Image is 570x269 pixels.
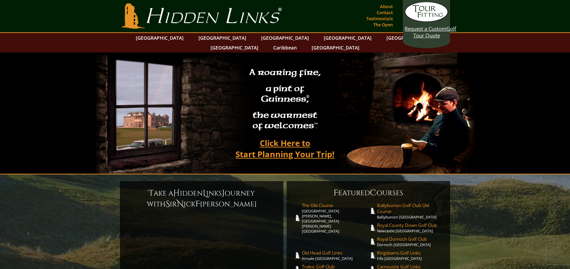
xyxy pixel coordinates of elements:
a: Kingsbarns Golf LinksFife [GEOGRAPHIC_DATA] [377,250,444,261]
span: Kingsbarns Golf Links [377,250,444,256]
a: Royal Dornoch Golf ClubDornoch [GEOGRAPHIC_DATA] [377,236,444,247]
a: [GEOGRAPHIC_DATA] [383,33,438,43]
a: [GEOGRAPHIC_DATA] [207,43,262,53]
a: [GEOGRAPHIC_DATA] [132,33,187,43]
span: F [334,188,338,198]
span: Royal County Down Golf Club [377,222,444,228]
span: H [173,188,180,199]
span: T [149,188,154,199]
a: [GEOGRAPHIC_DATA] [308,43,363,53]
span: Royal Dornoch Golf Club [377,236,444,242]
span: The Old Course [302,202,369,208]
a: [GEOGRAPHIC_DATA] [320,33,375,43]
h6: ake a idden inks ourney with ir ick [PERSON_NAME] [127,188,277,209]
span: N [177,199,184,209]
h6: eatured ourses [293,188,443,198]
a: The Open [372,20,394,29]
a: Contact [375,8,394,17]
a: Ballybunion Golf Club Old CourseBallybunion [GEOGRAPHIC_DATA] [377,202,444,220]
a: Request a CustomGolf Tour Quote [405,2,448,39]
span: Ballybunion Golf Club Old Course [377,202,444,214]
a: Click Here toStart Planning Your Trip! [229,135,341,162]
a: The Old Course[GEOGRAPHIC_DATA][PERSON_NAME], [GEOGRAPHIC_DATA][PERSON_NAME] [GEOGRAPHIC_DATA] [302,202,369,234]
h2: A roaring fire, a pint of Guinness , the warmest of welcomes™. [245,64,325,135]
span: Request a Custom [405,25,446,32]
a: About [378,2,394,11]
a: Old Head Golf LinksKinsale [GEOGRAPHIC_DATA] [302,250,369,261]
a: [GEOGRAPHIC_DATA] [195,33,250,43]
span: J [222,188,225,199]
span: S [165,199,170,209]
span: F [195,199,200,209]
a: [GEOGRAPHIC_DATA] [258,33,312,43]
a: Royal County Down Golf ClubNewcastle [GEOGRAPHIC_DATA] [377,222,444,233]
span: L [203,188,206,199]
a: Caribbean [270,43,300,53]
a: Testimonials [365,14,394,23]
span: Old Head Golf Links [302,250,369,256]
span: C [370,188,377,198]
